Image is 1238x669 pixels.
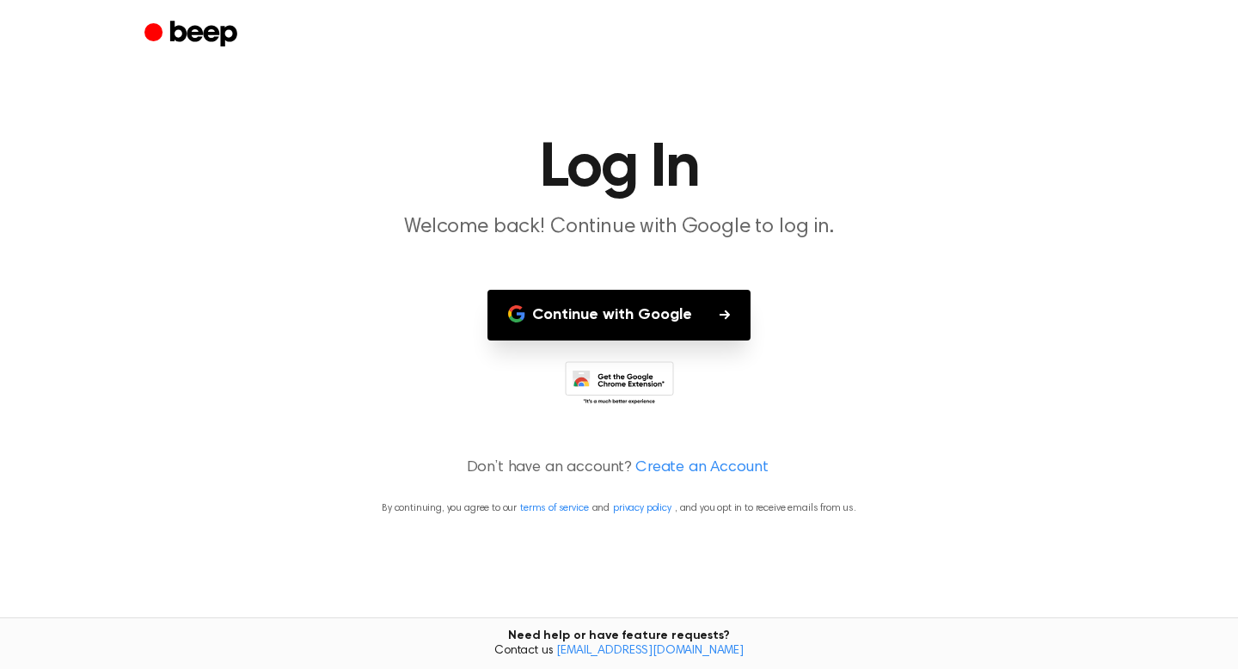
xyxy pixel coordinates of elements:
[487,290,751,341] button: Continue with Google
[179,138,1059,199] h1: Log In
[21,500,1217,516] p: By continuing, you agree to our and , and you opt in to receive emails from us.
[613,503,671,513] a: privacy policy
[289,213,949,242] p: Welcome back! Continue with Google to log in.
[21,457,1217,480] p: Don’t have an account?
[635,457,768,480] a: Create an Account
[520,503,588,513] a: terms of service
[10,644,1228,660] span: Contact us
[556,645,744,657] a: [EMAIL_ADDRESS][DOMAIN_NAME]
[144,18,242,52] a: Beep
